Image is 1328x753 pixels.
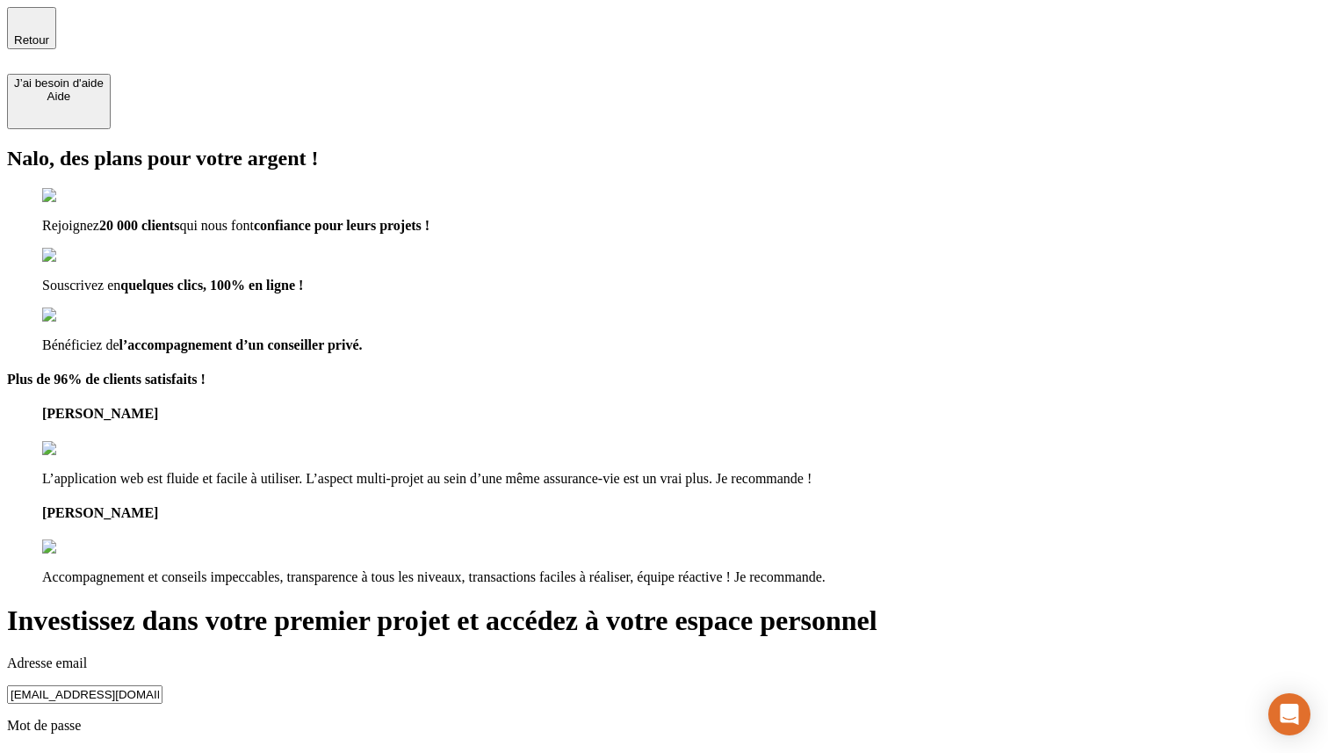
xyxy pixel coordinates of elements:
h4: Plus de 96% de clients satisfaits ! [7,372,1321,387]
span: Bénéficiez de [42,337,119,352]
span: qui nous font [179,218,253,233]
span: 20 000 clients [99,218,180,233]
img: reviews stars [42,539,129,555]
p: Adresse email [7,655,1321,671]
img: checkmark [42,188,118,204]
div: Aide [14,90,104,103]
h2: Nalo, des plans pour votre argent ! [7,147,1321,170]
h4: [PERSON_NAME] [42,406,1321,422]
div: Open Intercom Messenger [1268,693,1310,735]
button: Retour [7,7,56,49]
div: J’ai besoin d'aide [14,76,104,90]
h1: Investissez dans votre premier projet et accédez à votre espace personnel [7,605,1321,637]
p: L’application web est fluide et facile à utiliser. L’aspect multi-projet au sein d’une même assur... [42,471,1321,487]
button: J’ai besoin d'aideAide [7,74,111,129]
p: Mot de passe [7,718,1321,734]
span: Retour [14,33,49,47]
img: checkmark [42,248,118,264]
img: checkmark [42,308,118,323]
p: Accompagnement et conseils impeccables, transparence à tous les niveaux, transactions faciles à r... [42,569,1321,585]
span: l’accompagnement d’un conseiller privé. [119,337,363,352]
span: confiance pour leurs projets ! [254,218,429,233]
span: Rejoignez [42,218,99,233]
span: Souscrivez en [42,278,120,293]
span: quelques clics, 100% en ligne ! [120,278,303,293]
img: reviews stars [42,441,129,457]
h4: [PERSON_NAME] [42,505,1321,521]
